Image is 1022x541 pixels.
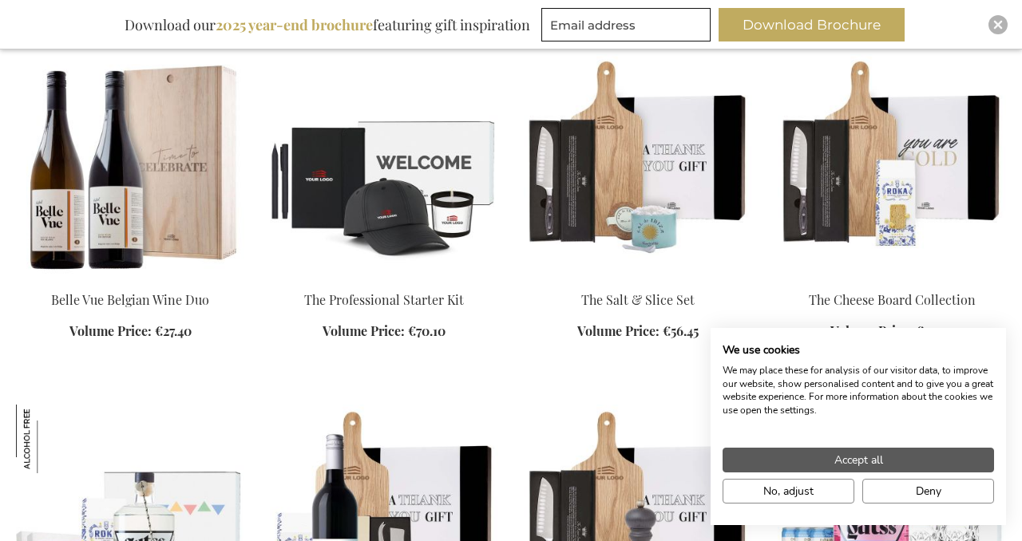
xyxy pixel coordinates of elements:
[581,291,695,308] a: The Salt & Slice Set
[862,479,994,503] button: Deny all cookies
[723,479,854,503] button: Adjust cookie preferences
[577,322,699,341] a: Volume Price: €56.45
[809,291,976,308] a: The Cheese Board Collection
[155,322,192,339] span: €27.40
[834,452,883,468] span: Accept all
[323,322,405,339] span: Volume Price:
[408,322,446,339] span: €70.10
[723,364,994,417] p: We may place these for analysis of our visitor data, to improve our website, show personalised co...
[663,322,699,339] span: €56.45
[988,15,1008,34] div: Close
[270,271,498,286] a: The Professional Starter Kit
[524,54,752,278] img: The Salt & Slice Set Exclusive Business Gift
[719,8,905,41] button: Download Brochure
[778,54,1006,278] img: The Cheese Board Collection
[270,54,498,278] img: The Professional Starter Kit
[778,271,1006,286] a: The Cheese Board Collection
[69,322,192,341] a: Volume Price: €27.40
[916,322,953,339] span: €39.95
[16,405,85,473] img: Gutss Non-Alcoholic Gin & Tonic Set
[993,20,1003,30] img: Close
[541,8,715,46] form: marketing offers and promotions
[304,291,464,308] a: The Professional Starter Kit
[323,322,446,341] a: Volume Price: €70.10
[723,343,994,357] h2: We use cookies
[51,291,209,308] a: Belle Vue Belgian Wine Duo
[763,483,814,500] span: No, adjust
[524,271,752,286] a: The Salt & Slice Set Exclusive Business Gift
[916,483,941,500] span: Deny
[69,322,152,339] span: Volume Price:
[830,322,913,339] span: Volume Price:
[216,15,373,34] b: 2025 year-end brochure
[117,8,537,41] div: Download our featuring gift inspiration
[830,322,953,341] a: Volume Price: €39.95
[16,271,244,286] a: Belle Vue Belgian Wine Duo
[541,8,711,41] input: Email address
[577,322,660,339] span: Volume Price:
[16,54,244,278] img: Belle Vue Belgian Wine Duo
[723,448,994,472] button: Accept all cookies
